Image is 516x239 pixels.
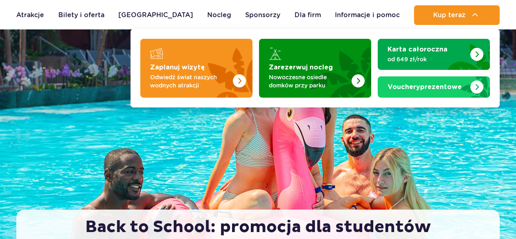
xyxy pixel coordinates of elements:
a: [GEOGRAPHIC_DATA] [118,5,193,25]
a: Zaplanuj wizytę [140,39,252,98]
a: Karta całoroczna [378,39,490,70]
a: Informacje i pomoc [335,5,400,25]
a: Atrakcje [16,5,44,25]
a: Nocleg [207,5,231,25]
h1: Back to School: promocja dla studentów [33,217,483,237]
span: Vouchery [388,84,420,90]
span: Kup teraz [433,11,465,19]
button: Kup teraz [414,5,500,25]
a: Zarezerwuj nocleg [259,39,371,98]
a: Dla firm [295,5,321,25]
strong: Zaplanuj wizytę [150,64,205,71]
strong: prezentowe [388,84,462,90]
a: Sponsorzy [245,5,280,25]
a: Bilety i oferta [58,5,104,25]
p: Odwiedź świat naszych wodnych atrakcji [150,73,230,89]
p: od 649 zł/rok [388,55,467,63]
p: Nowoczesne osiedle domków przy parku [269,73,348,89]
strong: Karta całoroczna [388,46,447,53]
strong: Zarezerwuj nocleg [269,64,333,71]
a: Vouchery prezentowe [378,76,490,98]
